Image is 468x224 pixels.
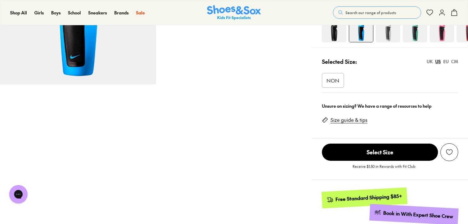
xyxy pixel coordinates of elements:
a: Sale [136,10,145,16]
p: Selected Size: [322,57,357,66]
img: 4-343106_1 [403,18,427,42]
span: NON [326,77,339,84]
a: Brands [114,10,129,16]
button: Search our range of products [333,6,421,19]
iframe: Gorgias live chat messenger [6,183,31,206]
img: 4-343104_1 [349,18,373,42]
a: Girls [34,10,44,16]
img: 4-477200_1 [430,18,454,42]
button: Select Size [322,143,438,161]
a: Boys [51,10,61,16]
div: CM [451,58,458,65]
div: Unsure on sizing? We have a range of resources to help [322,103,458,109]
div: Book in With Expert Shoe Crew [383,210,454,220]
p: Receive $1.50 in Rewards with Fit Club [353,164,415,175]
img: SNS_Logo_Responsive.svg [207,5,261,20]
div: Free Standard Shipping $85+ [335,192,402,203]
a: Shoes & Sox [207,5,261,20]
a: Sneakers [88,10,107,16]
img: 4-343102_1 [376,18,400,42]
div: EU [443,58,449,65]
div: UK [427,58,433,65]
a: Size guide & tips [330,117,368,123]
a: Free Standard Shipping $85+ [321,187,407,208]
div: US [435,58,441,65]
a: Shop All [10,10,27,16]
button: Add to Wishlist [440,143,458,161]
a: School [68,10,81,16]
img: 4-343101_1 [322,18,346,42]
span: Search our range of products [345,10,396,15]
